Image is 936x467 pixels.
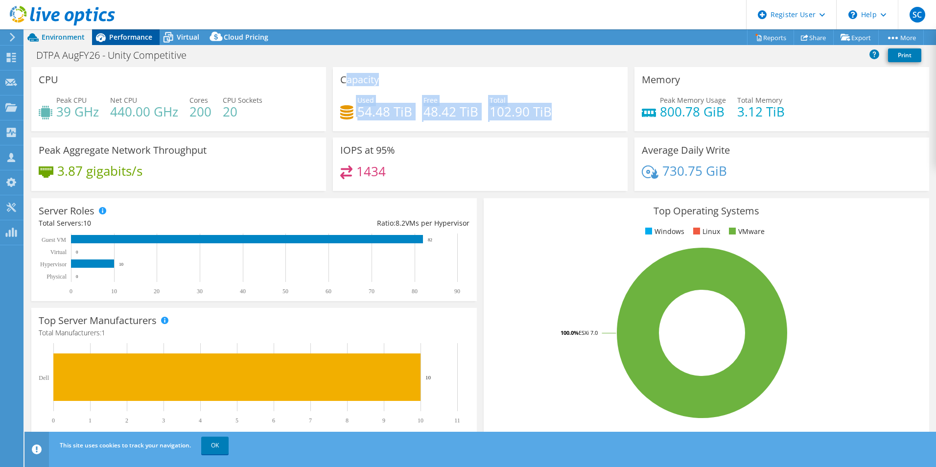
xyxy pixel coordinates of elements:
[309,417,312,424] text: 7
[346,417,349,424] text: 8
[747,30,794,45] a: Reports
[848,10,857,19] svg: \n
[60,441,191,449] span: This site uses cookies to track your navigation.
[39,206,94,216] h3: Server Roles
[490,106,552,117] h4: 102.90 TiB
[491,206,922,216] h3: Top Operating Systems
[223,95,262,105] span: CPU Sockets
[878,30,924,45] a: More
[89,417,92,424] text: 1
[39,218,254,229] div: Total Servers:
[177,32,199,42] span: Virtual
[162,417,165,424] text: 3
[660,95,726,105] span: Peak Memory Usage
[423,95,438,105] span: Free
[110,106,178,117] h4: 440.00 GHz
[382,417,385,424] text: 9
[240,288,246,295] text: 40
[428,237,432,242] text: 82
[125,417,128,424] text: 2
[794,30,834,45] a: Share
[154,288,160,295] text: 20
[189,95,208,105] span: Cores
[57,165,142,176] h4: 3.87 gigabits/s
[425,374,431,380] text: 10
[39,145,207,156] h3: Peak Aggregate Network Throughput
[119,262,124,267] text: 10
[490,95,506,105] span: Total
[282,288,288,295] text: 50
[357,106,412,117] h4: 54.48 TiB
[109,32,152,42] span: Performance
[454,288,460,295] text: 90
[737,106,785,117] h4: 3.12 TiB
[272,417,275,424] text: 6
[83,218,91,228] span: 10
[197,288,203,295] text: 30
[561,329,579,336] tspan: 100.0%
[642,145,730,156] h3: Average Daily Write
[369,288,374,295] text: 70
[56,95,87,105] span: Peak CPU
[910,7,925,23] span: SC
[76,274,78,279] text: 0
[223,106,262,117] h4: 20
[660,106,726,117] h4: 800.78 GiB
[40,261,67,268] text: Hypervisor
[726,226,765,237] li: VMware
[76,250,78,255] text: 0
[52,417,55,424] text: 0
[396,218,405,228] span: 8.2
[356,166,386,177] h4: 1434
[357,95,374,105] span: Used
[326,288,331,295] text: 60
[199,417,202,424] text: 4
[56,106,99,117] h4: 39 GHz
[42,236,66,243] text: Guest VM
[423,106,478,117] h4: 48.42 TiB
[111,288,117,295] text: 10
[418,417,423,424] text: 10
[50,249,67,256] text: Virtual
[579,329,598,336] tspan: ESXi 7.0
[42,32,85,42] span: Environment
[691,226,720,237] li: Linux
[70,288,72,295] text: 0
[101,328,105,337] span: 1
[39,327,469,338] h4: Total Manufacturers:
[32,50,202,61] h1: DTPA AugFY26 - Unity Competitive
[643,226,684,237] li: Windows
[340,74,379,85] h3: Capacity
[254,218,469,229] div: Ratio: VMs per Hypervisor
[39,374,49,381] text: Dell
[39,74,58,85] h3: CPU
[340,145,395,156] h3: IOPS at 95%
[39,315,157,326] h3: Top Server Manufacturers
[189,106,211,117] h4: 200
[235,417,238,424] text: 5
[737,95,782,105] span: Total Memory
[47,273,67,280] text: Physical
[888,48,921,62] a: Print
[110,95,137,105] span: Net CPU
[412,288,418,295] text: 80
[454,417,460,424] text: 11
[201,437,229,454] a: OK
[833,30,879,45] a: Export
[224,32,268,42] span: Cloud Pricing
[642,74,680,85] h3: Memory
[662,165,727,176] h4: 730.75 GiB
